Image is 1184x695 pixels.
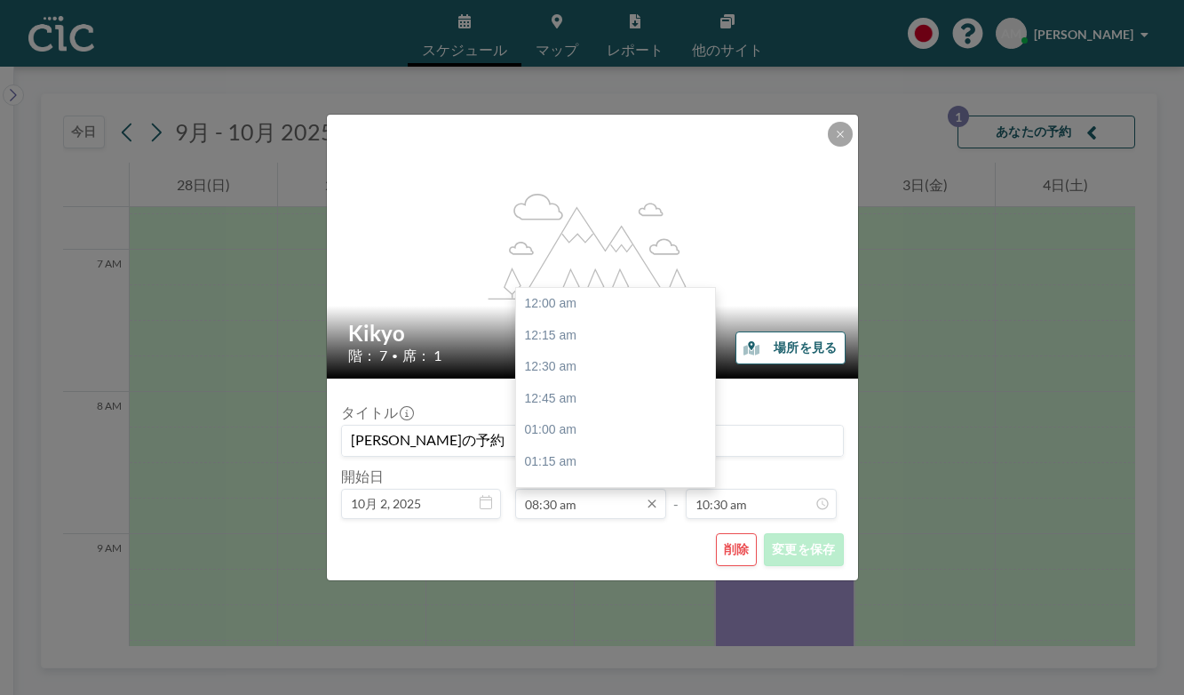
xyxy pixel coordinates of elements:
div: 12:00 am [516,288,715,320]
label: 開始日 [341,467,384,485]
span: 階： 7 [348,347,387,364]
label: タイトル [341,403,412,421]
button: 削除 [716,533,758,566]
div: 01:15 am [516,446,715,478]
span: 席： 1 [402,347,441,364]
button: 変更を保存 [764,533,843,566]
input: (タイトルなし) [342,426,843,456]
div: 12:30 am [516,351,715,383]
div: 01:30 am [516,478,715,510]
span: - [673,474,679,513]
div: 01:00 am [516,414,715,446]
div: 12:45 am [516,383,715,415]
button: 場所を見る [735,332,845,364]
div: 12:15 am [516,320,715,352]
span: • [392,349,398,363]
h2: Kikyo [348,320,838,347]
